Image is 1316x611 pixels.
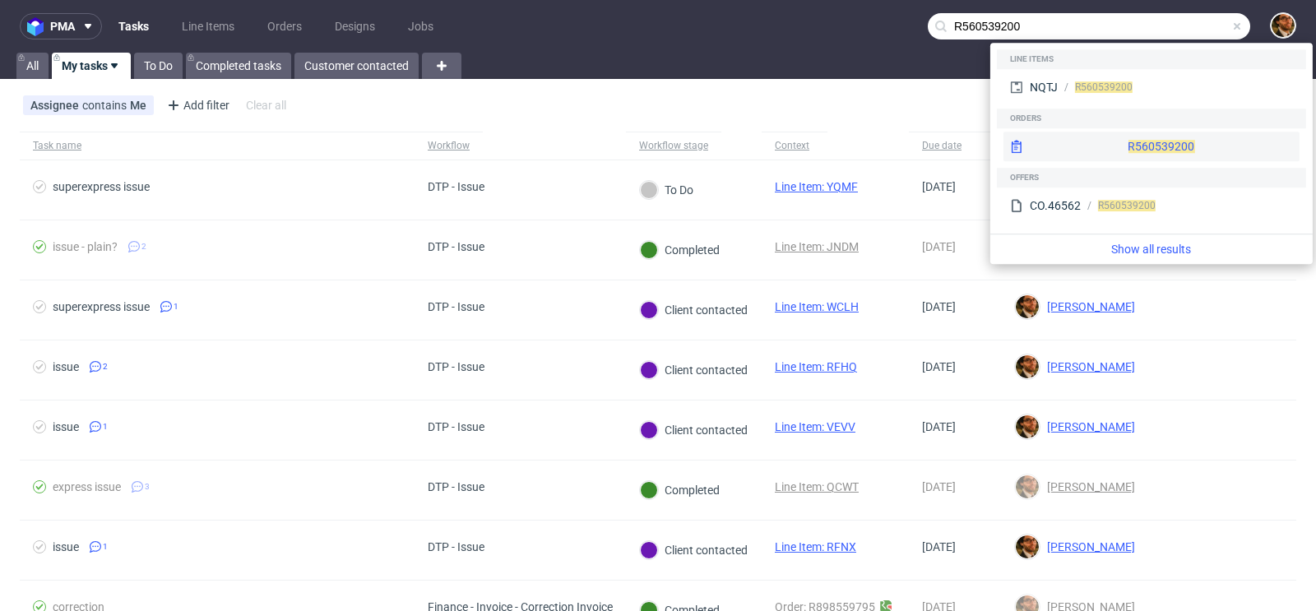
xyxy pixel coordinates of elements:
div: Clear all [243,94,290,117]
div: express issue [53,480,121,493]
a: Completed tasks [186,53,291,79]
div: CO.46562 [1030,197,1081,214]
span: pma [50,21,75,32]
img: logo [27,17,50,36]
div: Offers [997,168,1306,187]
div: superexpress issue [53,300,150,313]
div: issue - plain? [53,240,118,253]
img: Matteo Corsico [1016,295,1039,318]
span: [PERSON_NAME] [1040,480,1135,493]
span: 2 [103,360,108,373]
div: superexpress issue [53,180,150,193]
div: Client contacted [640,361,748,379]
a: Line Item: VEVV [775,420,855,433]
div: Completed [640,481,720,499]
span: R560539200 [1128,140,1194,153]
span: [PERSON_NAME] [1040,300,1135,313]
div: issue [53,360,79,373]
button: pma [20,13,102,39]
a: To Do [134,53,183,79]
span: 1 [174,300,178,313]
span: R560539200 [1075,81,1133,93]
div: DTP - Issue [428,180,484,193]
a: Show all results [997,241,1306,257]
div: NQTJ [1030,79,1058,95]
a: Orders [257,13,312,39]
a: Line Item: WCLH [775,300,859,313]
img: Matteo Corsico [1016,415,1039,438]
a: Line Items [172,13,244,39]
span: [PERSON_NAME] [1040,540,1135,553]
a: Customer contacted [294,53,419,79]
div: Me [130,99,146,112]
div: Add filter [160,92,233,118]
a: Line Item: YQMF [775,180,858,193]
img: Matteo Corsico [1016,535,1039,558]
div: Completed [640,241,720,259]
div: DTP - Issue [428,480,484,493]
span: [DATE] [922,540,956,553]
div: DTP - Issue [428,420,484,433]
span: 3 [145,480,150,493]
div: issue [53,540,79,553]
span: 1 [103,420,108,433]
div: Orders [997,109,1306,128]
a: Tasks [109,13,159,39]
img: Matteo Corsico [1272,14,1295,37]
span: R560539200 [1098,200,1156,211]
div: Workflow stage [639,139,708,152]
span: Due date [922,139,988,153]
span: [DATE] [922,300,956,313]
div: DTP - Issue [428,300,484,313]
span: 2 [141,240,146,253]
div: Context [775,139,814,152]
a: My tasks [52,53,131,79]
a: Jobs [398,13,443,39]
a: Designs [325,13,385,39]
div: Workflow [428,139,470,152]
a: All [16,53,49,79]
span: [DATE] [922,240,956,253]
img: Matteo Corsico [1016,355,1039,378]
span: [PERSON_NAME] [1040,420,1135,433]
span: [DATE] [922,180,956,193]
img: Matteo Corsico [1016,475,1039,498]
span: Task name [33,139,401,153]
a: Line Item: RFHQ [775,360,857,373]
a: Line Item: QCWT [775,480,859,493]
a: Line Item: JNDM [775,240,859,253]
span: [DATE] [922,480,956,493]
span: [DATE] [922,360,956,373]
span: 1 [103,540,108,553]
div: issue [53,420,79,433]
a: Line Item: RFNX [775,540,856,553]
span: contains [82,99,130,112]
div: DTP - Issue [428,540,484,553]
span: [PERSON_NAME] [1040,360,1135,373]
div: To Do [640,181,693,199]
span: Assignee [30,99,82,112]
div: DTP - Issue [428,360,484,373]
div: Line items [997,49,1306,69]
div: DTP - Issue [428,240,484,253]
span: [DATE] [922,420,956,433]
div: Client contacted [640,301,748,319]
div: Client contacted [640,541,748,559]
div: Client contacted [640,421,748,439]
